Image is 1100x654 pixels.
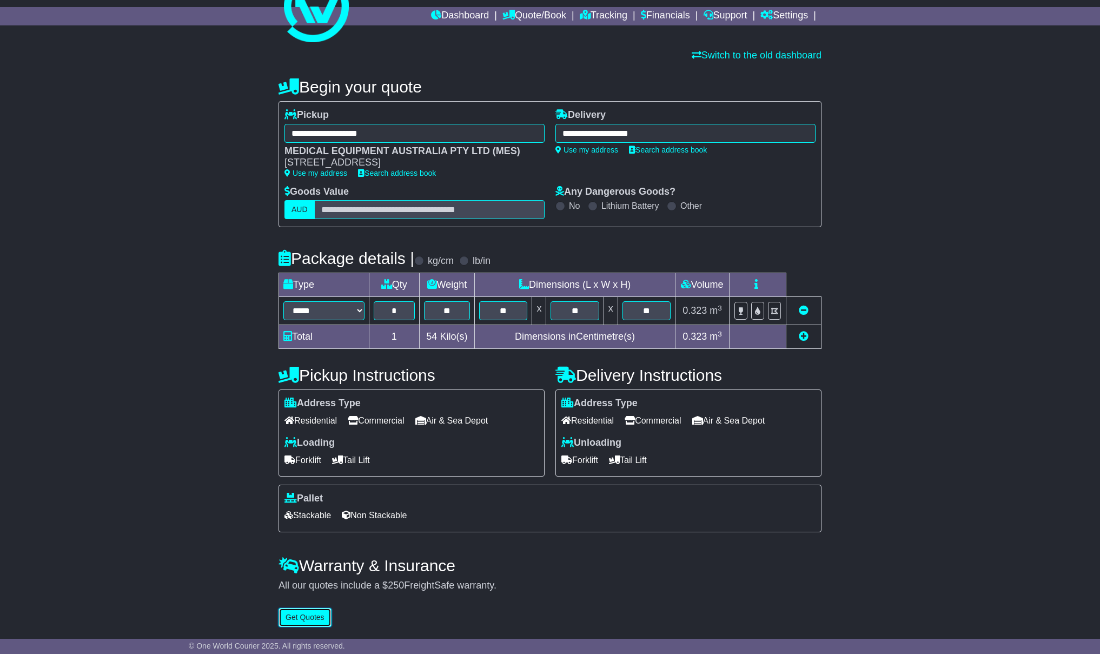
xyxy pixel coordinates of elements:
h4: Warranty & Insurance [279,557,821,574]
span: Residential [284,412,337,429]
span: 0.323 [682,305,707,316]
a: Use my address [284,169,347,177]
td: Total [279,325,369,349]
h4: Delivery Instructions [555,366,821,384]
td: Kilo(s) [419,325,475,349]
td: Qty [369,273,420,297]
span: m [710,331,722,342]
a: Add new item [799,331,809,342]
td: Weight [419,273,475,297]
td: x [532,297,546,325]
label: Pallet [284,493,323,505]
span: Commercial [625,412,681,429]
a: Remove this item [799,305,809,316]
span: Tail Lift [609,452,647,468]
h4: Begin your quote [279,78,821,96]
label: Loading [284,437,335,449]
label: Lithium Battery [601,201,659,211]
a: Search address book [358,169,436,177]
span: m [710,305,722,316]
span: Stackable [284,507,331,524]
span: Commercial [348,412,404,429]
label: Pickup [284,109,329,121]
span: 0.323 [682,331,707,342]
td: x [604,297,618,325]
label: Address Type [561,398,638,409]
span: Residential [561,412,614,429]
a: Quote/Book [502,7,566,25]
label: kg/cm [428,255,454,267]
span: © One World Courier 2025. All rights reserved. [189,642,345,650]
label: Address Type [284,398,361,409]
label: Goods Value [284,186,349,198]
a: Dashboard [431,7,489,25]
label: Any Dangerous Goods? [555,186,675,198]
sup: 3 [718,330,722,338]
span: 250 [388,580,404,591]
label: Delivery [555,109,606,121]
div: MEDICAL EQUIPMENT AUSTRALIA PTY LTD (MES) [284,146,534,157]
td: Dimensions in Centimetre(s) [475,325,675,349]
a: Financials [641,7,690,25]
a: Settings [760,7,808,25]
span: Non Stackable [342,507,407,524]
td: Dimensions (L x W x H) [475,273,675,297]
td: Type [279,273,369,297]
span: Air & Sea Depot [692,412,765,429]
span: 54 [426,331,437,342]
label: lb/in [473,255,491,267]
span: Forklift [561,452,598,468]
td: 1 [369,325,420,349]
a: Search address book [629,146,707,154]
span: Tail Lift [332,452,370,468]
h4: Package details | [279,249,414,267]
label: No [569,201,580,211]
h4: Pickup Instructions [279,366,545,384]
button: Get Quotes [279,608,332,627]
td: Volume [675,273,729,297]
label: Unloading [561,437,621,449]
div: [STREET_ADDRESS] [284,157,534,169]
span: Forklift [284,452,321,468]
a: Support [704,7,747,25]
a: Use my address [555,146,618,154]
a: Tracking [580,7,627,25]
div: All our quotes include a $ FreightSafe warranty. [279,580,821,592]
sup: 3 [718,304,722,312]
span: Air & Sea Depot [415,412,488,429]
a: Switch to the old dashboard [692,50,821,61]
label: AUD [284,200,315,219]
label: Other [680,201,702,211]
